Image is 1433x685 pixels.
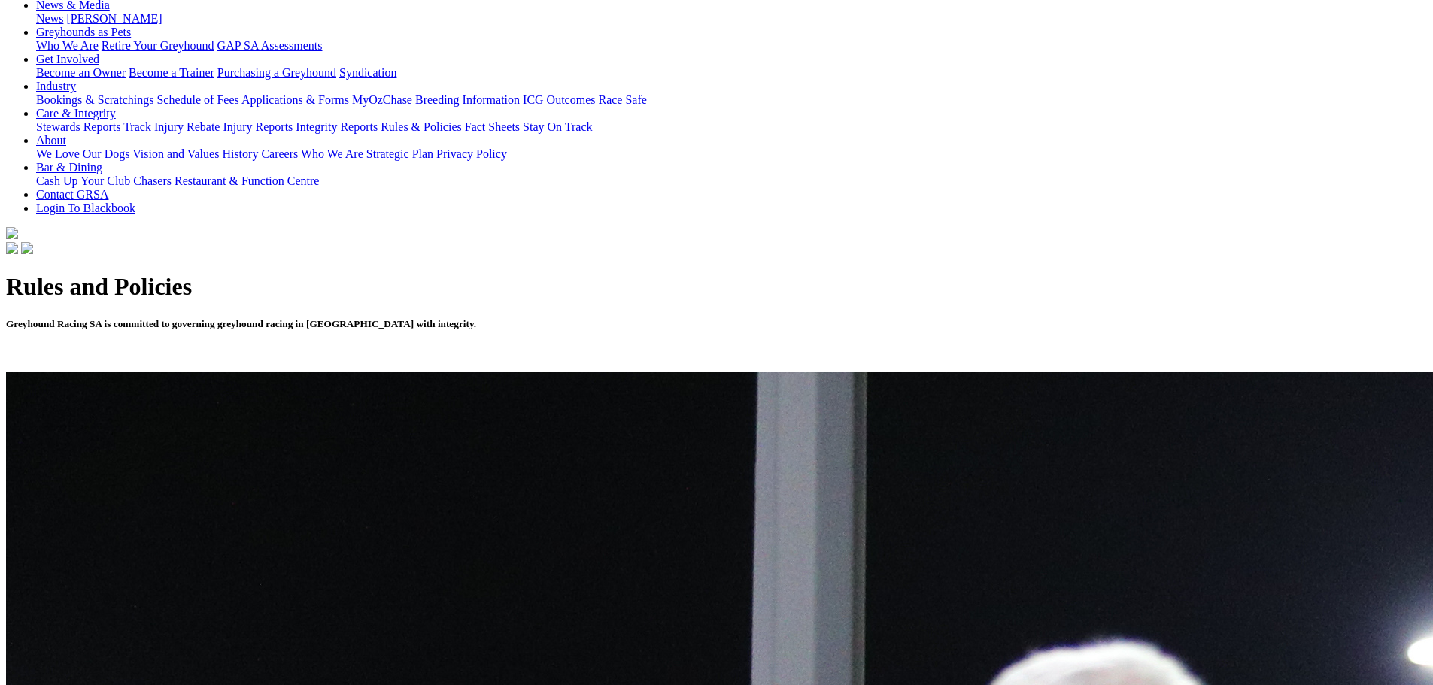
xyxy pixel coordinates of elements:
[36,120,120,133] a: Stewards Reports
[217,66,336,79] a: Purchasing a Greyhound
[132,147,219,160] a: Vision and Values
[36,174,1427,188] div: Bar & Dining
[36,93,153,106] a: Bookings & Scratchings
[102,39,214,52] a: Retire Your Greyhound
[36,107,116,120] a: Care & Integrity
[36,174,130,187] a: Cash Up Your Club
[6,227,18,239] img: logo-grsa-white.png
[123,120,220,133] a: Track Injury Rebate
[6,318,1427,330] h5: Greyhound Racing SA is committed to governing greyhound racing in [GEOGRAPHIC_DATA] with integrity.
[241,93,349,106] a: Applications & Forms
[36,66,1427,80] div: Get Involved
[415,93,520,106] a: Breeding Information
[6,242,18,254] img: facebook.svg
[36,12,1427,26] div: News & Media
[36,39,99,52] a: Who We Are
[36,134,66,147] a: About
[381,120,462,133] a: Rules & Policies
[339,66,396,79] a: Syndication
[21,242,33,254] img: twitter.svg
[36,161,102,174] a: Bar & Dining
[6,273,1427,301] h1: Rules and Policies
[301,147,363,160] a: Who We Are
[217,39,323,52] a: GAP SA Assessments
[523,120,592,133] a: Stay On Track
[36,53,99,65] a: Get Involved
[36,80,76,92] a: Industry
[598,93,646,106] a: Race Safe
[296,120,378,133] a: Integrity Reports
[36,202,135,214] a: Login To Blackbook
[36,66,126,79] a: Become an Owner
[133,174,319,187] a: Chasers Restaurant & Function Centre
[523,93,595,106] a: ICG Outcomes
[36,26,131,38] a: Greyhounds as Pets
[223,120,293,133] a: Injury Reports
[129,66,214,79] a: Become a Trainer
[36,147,1427,161] div: About
[36,120,1427,134] div: Care & Integrity
[352,93,412,106] a: MyOzChase
[36,93,1427,107] div: Industry
[436,147,507,160] a: Privacy Policy
[36,39,1427,53] div: Greyhounds as Pets
[66,12,162,25] a: [PERSON_NAME]
[156,93,238,106] a: Schedule of Fees
[36,188,108,201] a: Contact GRSA
[222,147,258,160] a: History
[366,147,433,160] a: Strategic Plan
[261,147,298,160] a: Careers
[36,147,129,160] a: We Love Our Dogs
[36,12,63,25] a: News
[465,120,520,133] a: Fact Sheets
